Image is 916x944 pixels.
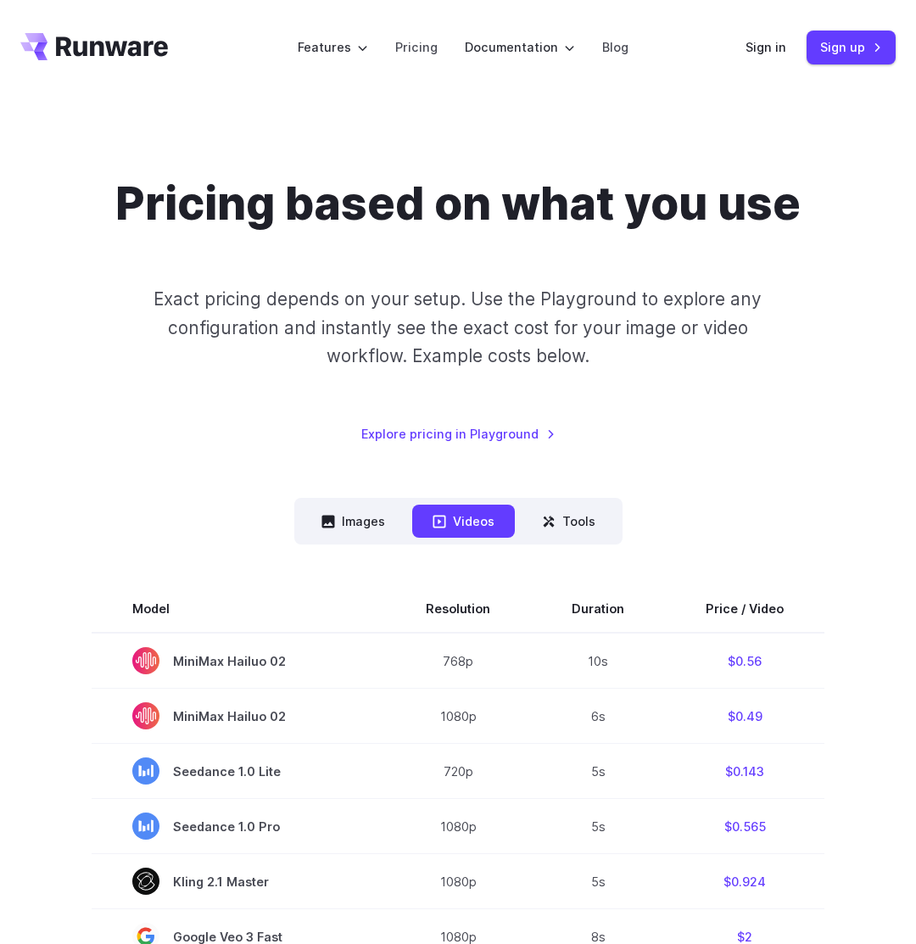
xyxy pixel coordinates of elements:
button: Videos [412,505,515,538]
td: 768p [385,633,531,689]
span: Kling 2.1 Master [132,868,344,895]
td: 1080p [385,799,531,854]
a: Go to / [20,33,168,60]
td: $0.49 [665,689,824,744]
td: 10s [531,633,665,689]
td: $0.56 [665,633,824,689]
td: $0.565 [665,799,824,854]
label: Features [298,37,368,57]
th: Duration [531,585,665,633]
td: 5s [531,744,665,799]
span: Seedance 1.0 Pro [132,813,344,840]
p: Exact pricing depends on your setup. Use the Playground to explore any configuration and instantl... [152,285,764,370]
a: Sign up [807,31,896,64]
td: 1080p [385,854,531,909]
td: 6s [531,689,665,744]
th: Resolution [385,585,531,633]
td: $0.143 [665,744,824,799]
td: 720p [385,744,531,799]
label: Documentation [465,37,575,57]
td: 1080p [385,689,531,744]
button: Images [301,505,405,538]
span: MiniMax Hailuo 02 [132,702,344,729]
h1: Pricing based on what you use [115,176,801,231]
span: MiniMax Hailuo 02 [132,647,344,674]
td: 5s [531,854,665,909]
td: $0.924 [665,854,824,909]
a: Explore pricing in Playground [361,424,556,444]
button: Tools [522,505,616,538]
a: Blog [602,37,628,57]
a: Sign in [746,37,786,57]
a: Pricing [395,37,438,57]
span: Seedance 1.0 Lite [132,757,344,785]
td: 5s [531,799,665,854]
th: Price / Video [665,585,824,633]
th: Model [92,585,385,633]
